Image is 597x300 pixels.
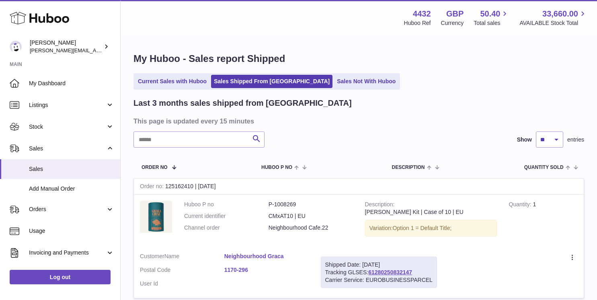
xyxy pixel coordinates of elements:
[446,8,464,19] strong: GBP
[503,195,584,247] td: 1
[368,269,412,275] a: 61280250832147
[29,227,114,235] span: Usage
[133,52,584,65] h1: My Huboo - Sales report Shipped
[133,98,352,109] h2: Last 3 months sales shipped from [GEOGRAPHIC_DATA]
[269,224,353,232] dd: Neighbourhood Cafe.22
[135,75,209,88] a: Current Sales with Huboo
[224,266,309,274] a: 1170-296
[474,8,509,27] a: 50.40 Total sales
[184,201,269,208] dt: Huboo P no
[509,201,533,210] strong: Quantity
[269,212,353,220] dd: CMxAT10 | EU
[519,8,587,27] a: 33,660.00 AVAILABLE Stock Total
[29,80,114,87] span: My Dashboard
[261,165,292,170] span: Huboo P no
[140,201,172,233] img: IMG_0189_39a95d82-f6c3-4dbe-8ba4-82832852474c.jpg
[29,165,114,173] span: Sales
[334,75,398,88] a: Sales Not With Huboo
[365,208,497,216] div: [PERSON_NAME] Kit | Case of 10 | EU
[29,123,106,131] span: Stock
[30,39,102,54] div: [PERSON_NAME]
[393,225,452,231] span: Option 1 = Default Title;
[140,253,164,259] span: Customer
[184,212,269,220] dt: Current identifier
[365,201,395,210] strong: Description
[184,224,269,232] dt: Channel order
[133,117,582,125] h3: This page is updated every 15 minutes
[140,266,224,276] dt: Postal Code
[10,41,22,53] img: akhil@amalachai.com
[224,253,309,260] a: Neighbourhood Graca
[542,8,578,19] span: 33,660.00
[29,185,114,193] span: Add Manual Order
[140,253,224,262] dt: Name
[140,183,165,191] strong: Order no
[519,19,587,27] span: AVAILABLE Stock Total
[517,136,532,144] label: Show
[29,205,106,213] span: Orders
[211,75,332,88] a: Sales Shipped From [GEOGRAPHIC_DATA]
[321,257,437,288] div: Tracking GLSES:
[269,201,353,208] dd: P-1008269
[480,8,500,19] span: 50.40
[134,179,584,195] div: 125162410 | [DATE]
[441,19,464,27] div: Currency
[10,270,111,284] a: Log out
[142,165,168,170] span: Order No
[413,8,431,19] strong: 4432
[392,165,425,170] span: Description
[474,19,509,27] span: Total sales
[365,220,497,236] div: Variation:
[29,145,106,152] span: Sales
[524,165,564,170] span: Quantity Sold
[567,136,584,144] span: entries
[30,47,161,53] span: [PERSON_NAME][EMAIL_ADDRESS][DOMAIN_NAME]
[325,276,433,284] div: Carrier Service: EUROBUSINESSPARCEL
[29,249,106,257] span: Invoicing and Payments
[29,101,106,109] span: Listings
[140,280,224,288] dt: User Id
[325,261,433,269] div: Shipped Date: [DATE]
[404,19,431,27] div: Huboo Ref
